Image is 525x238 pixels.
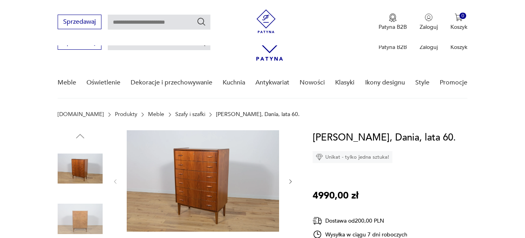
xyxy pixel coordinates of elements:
[425,13,433,21] img: Ikonka użytkownika
[216,111,300,118] p: [PERSON_NAME], Dania, lata 60.
[313,216,322,226] img: Ikona dostawy
[459,13,466,19] div: 0
[440,67,467,98] a: Promocje
[365,67,405,98] a: Ikony designu
[455,13,463,21] img: Ikona koszyka
[313,130,456,145] h1: [PERSON_NAME], Dania, lata 60.
[313,216,407,226] div: Dostawa od 200,00 PLN
[58,111,104,118] a: [DOMAIN_NAME]
[58,20,101,25] a: Sprzedawaj
[379,13,407,31] a: Ikona medaluPatyna B2B
[316,154,323,161] img: Ikona diamentu
[131,67,212,98] a: Dekoracje i przechowywanie
[379,13,407,31] button: Patyna B2B
[58,15,101,29] button: Sprzedawaj
[58,40,101,46] a: Sprzedawaj
[255,67,289,98] a: Antykwariat
[127,130,279,232] img: Zdjęcie produktu Komoda, Dania, lata 60.
[450,43,467,51] p: Koszyk
[115,111,137,118] a: Produkty
[389,13,397,22] img: Ikona medalu
[420,13,438,31] button: Zaloguj
[58,67,76,98] a: Meble
[197,17,206,26] button: Szukaj
[450,23,467,31] p: Koszyk
[86,67,120,98] a: Oświetlenie
[420,43,438,51] p: Zaloguj
[379,23,407,31] p: Patyna B2B
[254,9,278,33] img: Patyna - sklep z meblami i dekoracjami vintage
[223,67,245,98] a: Kuchnia
[313,151,392,163] div: Unikat - tylko jedna sztuka!
[175,111,205,118] a: Szafy i szafki
[58,146,103,191] img: Zdjęcie produktu Komoda, Dania, lata 60.
[300,67,325,98] a: Nowości
[148,111,164,118] a: Meble
[450,13,467,31] button: 0Koszyk
[335,67,354,98] a: Klasyki
[379,43,407,51] p: Patyna B2B
[415,67,429,98] a: Style
[313,188,358,203] p: 4990,00 zł
[420,23,438,31] p: Zaloguj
